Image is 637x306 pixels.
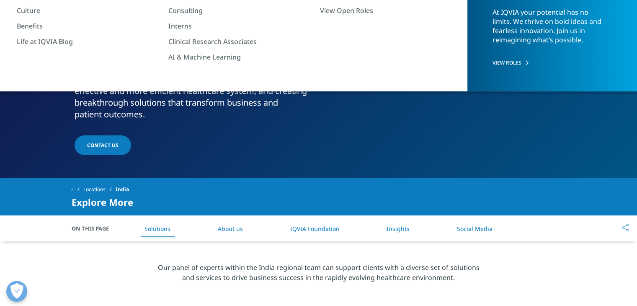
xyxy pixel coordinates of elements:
[17,21,160,31] a: Benefits
[218,225,243,233] a: About us
[457,225,493,233] a: Social Media
[493,59,609,66] a: VIEW ROLES
[168,6,312,15] a: Consulting
[75,135,131,155] a: CONTACT US
[144,225,170,233] a: Solutions
[168,52,312,62] a: AI & Machine Learning
[116,182,129,197] span: India
[320,6,463,15] a: View Open Roles
[17,37,160,46] a: Life at IQVIA Blog
[493,8,608,52] p: At IQVIA your potential has no limits. We thrive on bold ideas and fearless innovation. Join us i...
[72,197,133,207] span: Explore More
[168,21,312,31] a: Interns
[83,182,116,197] a: Locations
[17,6,160,15] a: Culture
[72,224,118,233] span: On This Page
[168,37,312,46] a: Clinical Research Associates
[87,142,119,149] span: CONTACT US
[155,262,482,288] p: Our panel of experts within the India regional team can support clients with a diverse set of sol...
[387,225,410,233] a: Insights
[290,225,339,233] a: IQVIA Foundation
[6,281,27,302] button: Open Preferences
